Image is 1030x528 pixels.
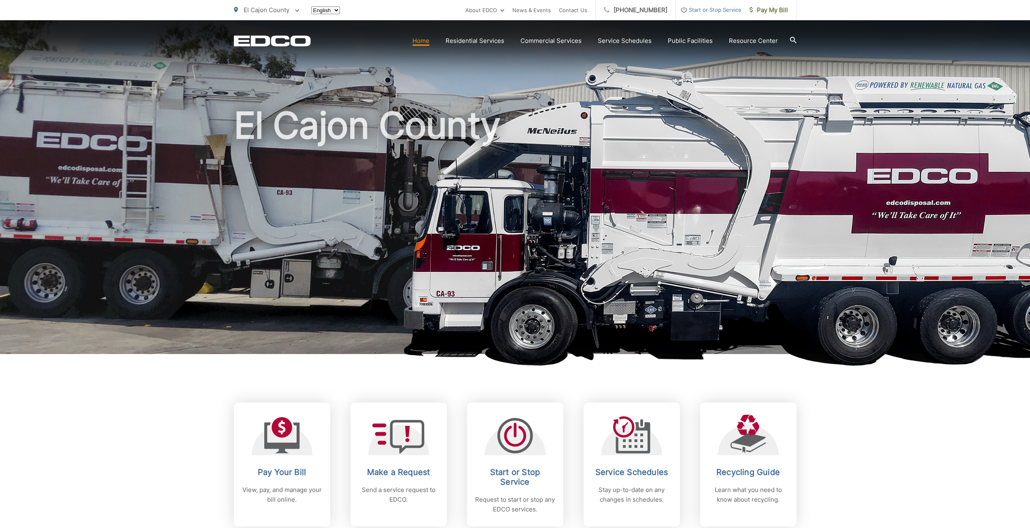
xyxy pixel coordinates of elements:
p: Stay up-to-date on any changes in schedules. [592,485,672,505]
a: About EDCO [465,5,504,15]
a: Commercial Services [520,36,582,46]
h2: Recycling Guide [708,467,788,477]
a: Contact Us [559,5,587,15]
h2: Service Schedules [592,467,672,477]
h2: Pay Your Bill [242,467,322,477]
a: EDCD logo. Return to the homepage. [234,35,311,47]
h2: Make a Request [359,467,439,477]
span: El Cajon County [244,6,289,14]
span: Pay My Bill [750,5,788,15]
a: Residential Services [446,36,504,46]
p: Request to start or stop any EDCO services. [475,495,555,514]
a: News & Events [512,5,551,15]
h2: Start or Stop Service [475,467,555,487]
p: Send a service request to EDCO. [359,485,439,505]
h1: El Cajon County [234,105,796,361]
a: Service Schedules [598,36,652,46]
a: Service Schedules Stay up-to-date on any changes in schedules. [584,403,680,526]
a: Recycling Guide Learn what you need to know about recycling. [700,403,796,526]
a: Pay Your Bill View, pay, and manage your bill online. [234,403,330,526]
a: Resource Center [729,36,778,46]
a: Public Facilities [668,36,713,46]
p: View, pay, and manage your bill online. [242,485,322,505]
select: Select a language [311,6,340,14]
a: Make a Request Send a service request to EDCO. [350,403,447,526]
a: Home [412,36,429,46]
p: Learn what you need to know about recycling. [708,485,788,505]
